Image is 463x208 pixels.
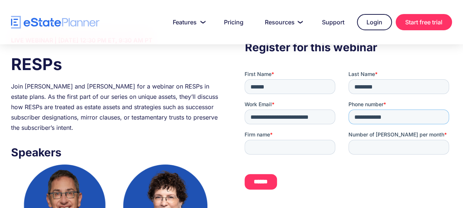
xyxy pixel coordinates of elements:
a: Resources [256,15,309,30]
a: Features [164,15,211,30]
a: home [11,16,99,29]
a: Pricing [215,15,252,30]
h1: RESPs [11,53,218,76]
div: Join [PERSON_NAME] and [PERSON_NAME] for a webinar on RESPs in estate plans. As the first part of... [11,81,218,133]
h3: Register for this webinar [245,39,452,56]
h3: Speakers [11,144,218,161]
a: Login [357,14,392,30]
a: Support [313,15,353,30]
a: Start free trial [396,14,452,30]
